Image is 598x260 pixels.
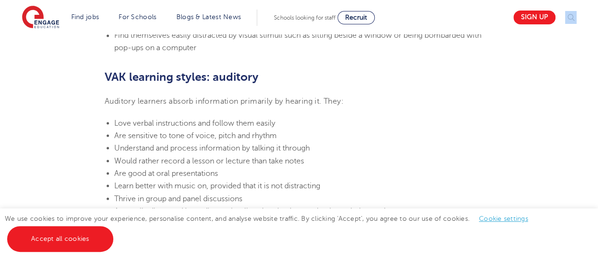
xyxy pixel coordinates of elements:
[114,181,320,190] span: Learn better with music on, provided that it is not distracting
[105,97,344,105] span: Auditory learners absorb information primarily by hearing it. They:
[119,13,156,21] a: For Schools
[114,131,277,140] span: Are sensitive to tone of voice, pitch and rhythm
[274,14,336,21] span: Schools looking for staff
[345,14,367,21] span: Recruit
[114,169,218,177] span: Are good at oral presentations
[337,11,375,24] a: Recruit
[114,206,405,215] span: Are easily distracted by auditory stimuli such as background noise or being spoken to
[114,119,275,127] span: Love verbal instructions and follow them easily
[176,13,241,21] a: Blogs & Latest News
[71,13,99,21] a: Find jobs
[479,215,528,222] a: Cookie settings
[114,156,304,165] span: Would rather record a lesson or lecture than take notes
[5,215,538,242] span: We use cookies to improve your experience, personalise content, and analyse website traffic. By c...
[513,11,555,24] a: Sign up
[22,6,59,30] img: Engage Education
[105,70,259,84] b: VAK learning styles: auditory
[114,194,242,203] span: Thrive in group and panel discussions
[114,143,310,152] span: Understand and process information by talking it through
[7,226,113,252] a: Accept all cookies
